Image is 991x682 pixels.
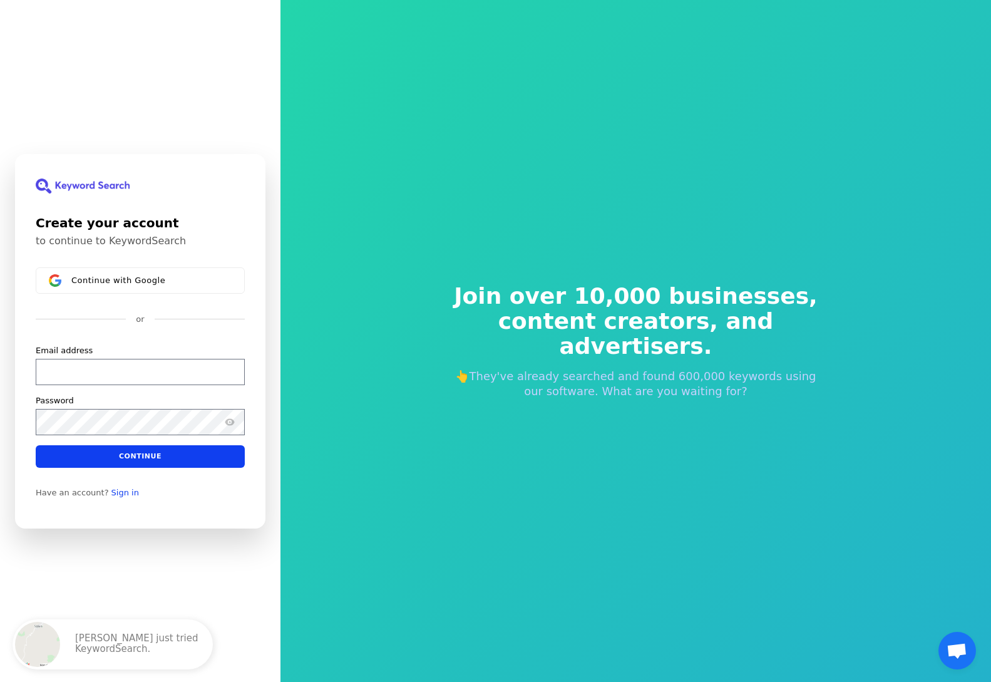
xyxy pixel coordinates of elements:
[938,632,976,669] div: Otwarty czat
[136,314,144,325] p: or
[111,487,139,497] a: Sign in
[49,274,61,287] img: Sign in with Google
[36,214,245,232] h1: Create your account
[446,309,826,359] span: content creators, and advertisers.
[222,414,237,429] button: Show password
[75,633,200,656] p: [PERSON_NAME] just tried KeywordSearch.
[446,284,826,309] span: Join over 10,000 businesses,
[36,445,245,467] button: Continue
[71,275,165,285] span: Continue with Google
[446,369,826,399] p: 👆They've already searched and found 600,000 keywords using our software. What are you waiting for?
[36,178,130,194] img: KeywordSearch
[36,267,245,294] button: Sign in with GoogleContinue with Google
[36,235,245,247] p: to continue to KeywordSearch
[36,395,74,406] label: Password
[36,344,93,356] label: Email address
[36,487,109,497] span: Have an account?
[15,622,60,667] img: Romania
